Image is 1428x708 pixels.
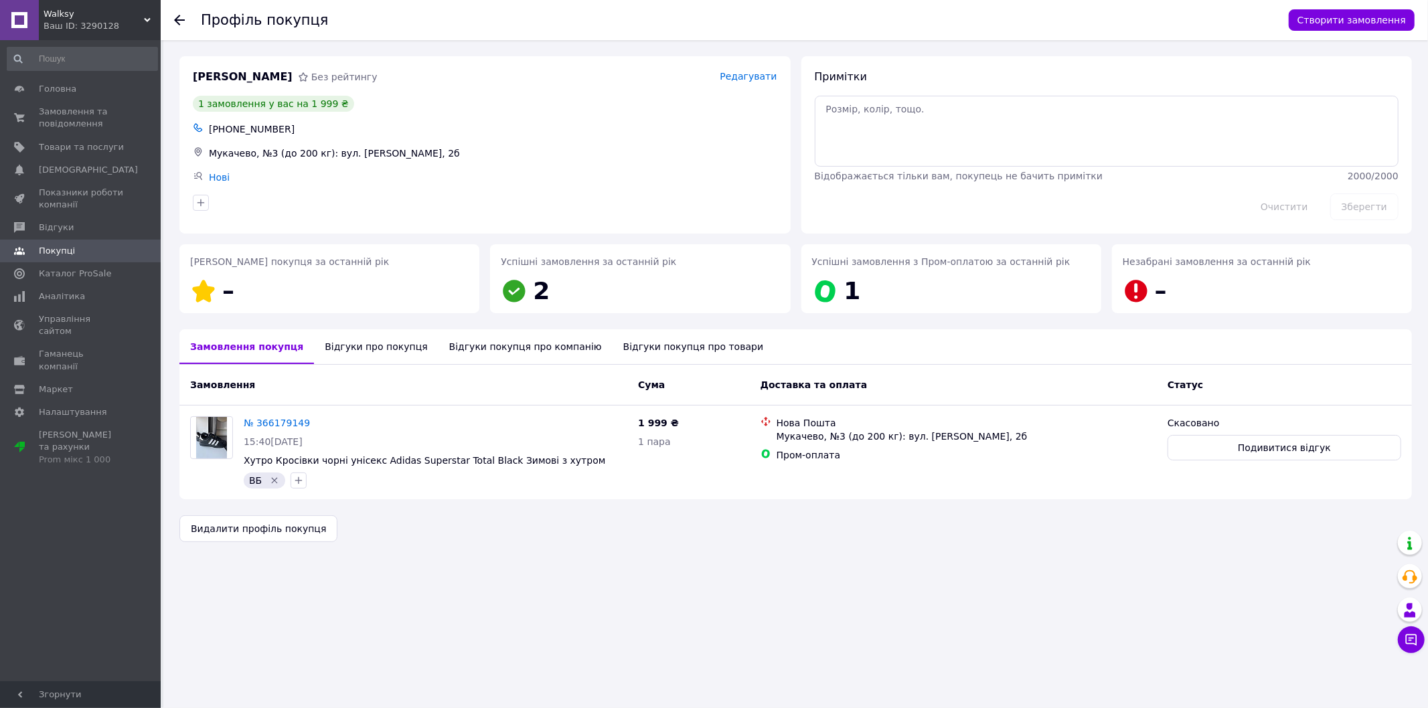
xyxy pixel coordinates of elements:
[501,256,676,267] span: Успішні замовлення за останній рік
[314,329,438,364] div: Відгуки про покупця
[244,455,605,466] a: Хутро Кросівки чорні унісекс Adidas Superstar Total Black Зимові з хутром
[44,20,161,32] div: Ваш ID: 3290128
[244,418,310,428] a: № 366179149
[533,277,550,304] span: 2
[206,144,780,163] div: Мукачево, №3 (до 200 кг): вул. [PERSON_NAME], 2б
[39,106,124,130] span: Замовлення та повідомлення
[44,8,144,20] span: Walksy
[1168,416,1401,430] div: Скасовано
[244,436,303,447] span: 15:40[DATE]
[1348,171,1399,181] span: 2000 / 2000
[193,96,354,112] div: 1 замовлення у вас на 1 999 ₴
[249,475,262,486] span: ВБ
[39,245,75,257] span: Покупці
[39,383,73,395] span: Маркет
[39,290,85,302] span: Аналітика
[638,379,665,390] span: Cума
[311,72,378,82] span: Без рейтингу
[39,164,138,176] span: [DEMOGRAPHIC_DATA]
[777,430,1157,443] div: Мукачево, №3 (до 200 кг): вул. [PERSON_NAME], 2б
[1155,277,1167,304] span: –
[638,418,679,428] span: 1 999 ₴
[193,70,293,85] span: [PERSON_NAME]
[39,454,124,466] div: Prom мікс 1 000
[720,71,777,82] span: Редагувати
[761,379,868,390] span: Доставка та оплата
[815,171,1103,181] span: Відображається тільки вам, покупець не бачить примітки
[209,172,230,183] a: Нові
[812,256,1070,267] span: Успішні замовлення з Пром-оплатою за останній рік
[39,222,74,234] span: Відгуки
[39,141,124,153] span: Товари та послуги
[39,313,124,337] span: Управління сайтом
[1123,256,1311,267] span: Незабрані замовлення за останній рік
[777,448,1157,462] div: Пром-оплата
[39,406,107,418] span: Налаштування
[39,83,76,95] span: Головна
[190,379,255,390] span: Замовлення
[1168,379,1203,390] span: Статус
[638,436,671,447] span: 1 пара
[844,277,861,304] span: 1
[190,416,233,459] a: Фото товару
[815,70,867,83] span: Примітки
[39,268,111,280] span: Каталог ProSale
[39,348,124,372] span: Гаманець компанії
[206,120,780,139] div: [PHONE_NUMBER]
[7,47,158,71] input: Пошук
[1238,441,1331,454] span: Подивитися відгук
[174,13,185,27] div: Повернутися назад
[439,329,613,364] div: Відгуки покупця про компанію
[196,417,228,458] img: Фото товару
[222,277,234,304] span: –
[179,329,314,364] div: Замовлення покупця
[1398,626,1425,653] button: Чат з покупцем
[201,12,329,28] h1: Профіль покупця
[39,187,124,211] span: Показники роботи компанії
[777,416,1157,430] div: Нова Пошта
[613,329,774,364] div: Відгуки покупця про товари
[1168,435,1401,460] button: Подивитися відгук
[179,515,337,542] button: Видалити профіль покупця
[39,429,124,466] span: [PERSON_NAME] та рахунки
[190,256,389,267] span: [PERSON_NAME] покупця за останній рік
[1289,9,1415,31] button: Створити замовлення
[269,475,280,486] svg: Видалити мітку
